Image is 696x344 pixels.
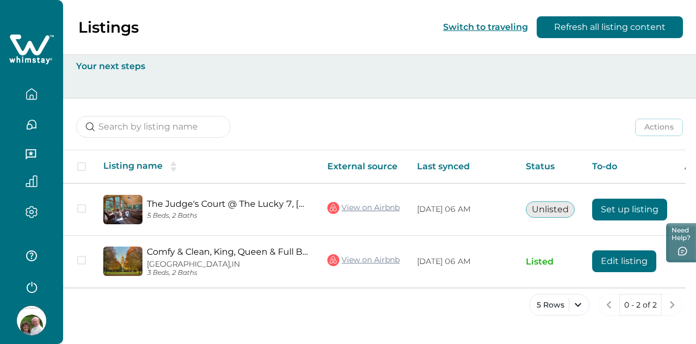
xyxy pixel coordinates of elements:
[408,150,517,183] th: Last synced
[635,119,683,136] button: Actions
[537,16,683,38] button: Refresh all listing content
[327,201,400,215] a: View on Airbnb
[592,250,656,272] button: Edit listing
[163,161,184,172] button: sorting
[319,150,408,183] th: External source
[103,195,142,224] img: propertyImage_The Judge's Court @ The Lucky 7, ND just 2 miles
[78,18,139,36] p: Listings
[517,150,583,183] th: Status
[76,116,231,138] input: Search by listing name
[598,294,620,316] button: previous page
[147,260,310,269] p: [GEOGRAPHIC_DATA], IN
[417,256,508,267] p: [DATE] 06 AM
[624,300,657,311] p: 0 - 2 of 2
[526,201,575,218] button: Unlisted
[661,294,683,316] button: next page
[529,294,589,316] button: 5 Rows
[147,247,310,257] a: Comfy & Clean, King, Queen & Full Beds, Go Irish!
[147,269,310,277] p: 3 Beds, 2 Baths
[103,247,142,276] img: propertyImage_Comfy & Clean, King, Queen & Full Beds, Go Irish!
[147,212,310,220] p: 5 Beds, 2 Baths
[95,150,319,183] th: Listing name
[443,22,528,32] button: Switch to traveling
[76,61,683,72] p: Your next steps
[592,199,667,220] button: Set up listing
[583,150,676,183] th: To-do
[327,253,400,267] a: View on Airbnb
[147,199,310,209] a: The Judge's Court @ The Lucky 7, [GEOGRAPHIC_DATA] just 2 miles
[417,204,508,215] p: [DATE] 06 AM
[526,256,575,267] p: Listed
[619,294,662,316] button: 0 - 2 of 2
[17,306,46,335] img: Whimstay Host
